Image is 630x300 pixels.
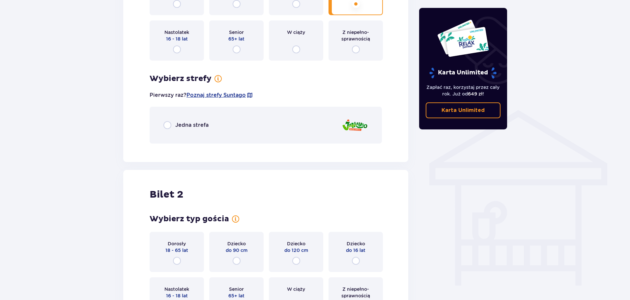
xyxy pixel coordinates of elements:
[165,247,188,254] span: 18 - 65 lat
[228,36,244,42] span: 65+ lat
[429,67,497,79] p: Karta Unlimited
[287,286,305,292] span: W ciąży
[186,92,246,99] a: Poznaj strefy Suntago
[334,286,377,299] span: Z niepełno­sprawnością
[168,240,186,247] span: Dorosły
[229,29,244,36] span: Senior
[468,91,483,96] span: 649 zł
[150,92,253,99] p: Pierwszy raz?
[287,240,305,247] span: Dziecko
[227,240,246,247] span: Dziecko
[442,107,485,114] p: Karta Unlimited
[342,116,368,135] img: Jamango
[166,292,188,299] span: 16 - 18 lat
[175,122,209,129] span: Jedna strefa
[229,286,244,292] span: Senior
[164,29,189,36] span: Nastolatek
[228,292,244,299] span: 65+ lat
[226,247,247,254] span: do 90 cm
[150,74,212,84] h3: Wybierz strefy
[334,29,377,42] span: Z niepełno­sprawnością
[287,29,305,36] span: W ciąży
[284,247,308,254] span: do 120 cm
[437,19,489,57] img: Dwie karty całoroczne do Suntago z napisem 'UNLIMITED RELAX', na białym tle z tropikalnymi liśćmi...
[426,84,501,97] p: Zapłać raz, korzystaj przez cały rok. Już od !
[164,286,189,292] span: Nastolatek
[166,36,188,42] span: 16 - 18 lat
[150,214,229,224] h3: Wybierz typ gościa
[347,240,365,247] span: Dziecko
[150,188,183,201] h2: Bilet 2
[346,247,365,254] span: do 16 lat
[426,102,501,118] a: Karta Unlimited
